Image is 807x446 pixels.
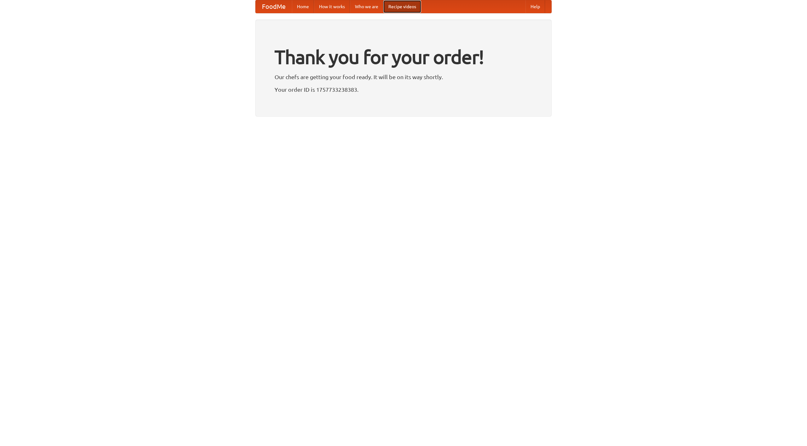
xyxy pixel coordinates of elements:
a: Recipe videos [383,0,421,13]
a: FoodMe [256,0,292,13]
a: Home [292,0,314,13]
a: Help [525,0,545,13]
a: Who we are [350,0,383,13]
p: Our chefs are getting your food ready. It will be on its way shortly. [275,72,532,82]
h1: Thank you for your order! [275,42,532,72]
p: Your order ID is 1757733238383. [275,85,532,94]
a: How it works [314,0,350,13]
